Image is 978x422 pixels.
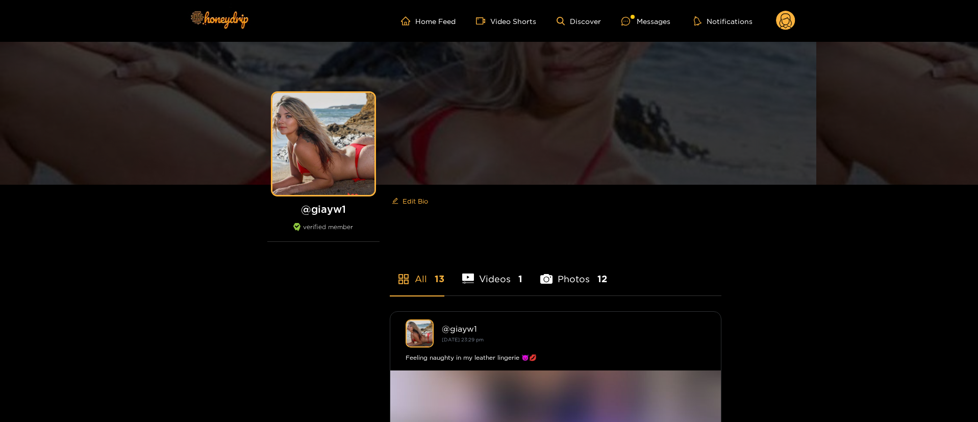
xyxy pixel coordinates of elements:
div: verified member [267,223,380,242]
div: Messages [621,15,670,27]
a: Home Feed [401,16,456,26]
button: Notifications [691,16,756,26]
span: 1 [518,272,522,285]
img: giayw1 [406,319,434,347]
h1: @ giayw1 [267,203,380,215]
span: 13 [435,272,444,285]
div: @ giayw1 [442,324,706,333]
span: Edit Bio [403,196,428,206]
span: edit [392,197,398,205]
li: All [390,250,444,295]
span: video-camera [476,16,490,26]
li: Photos [540,250,607,295]
span: home [401,16,415,26]
span: 12 [597,272,607,285]
button: editEdit Bio [390,193,430,209]
a: Discover [557,17,601,26]
li: Videos [462,250,523,295]
div: Feeling naughty in my leather lingerie 😈💋 [406,353,706,363]
a: Video Shorts [476,16,536,26]
span: appstore [397,273,410,285]
small: [DATE] 23:29 pm [442,337,484,342]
